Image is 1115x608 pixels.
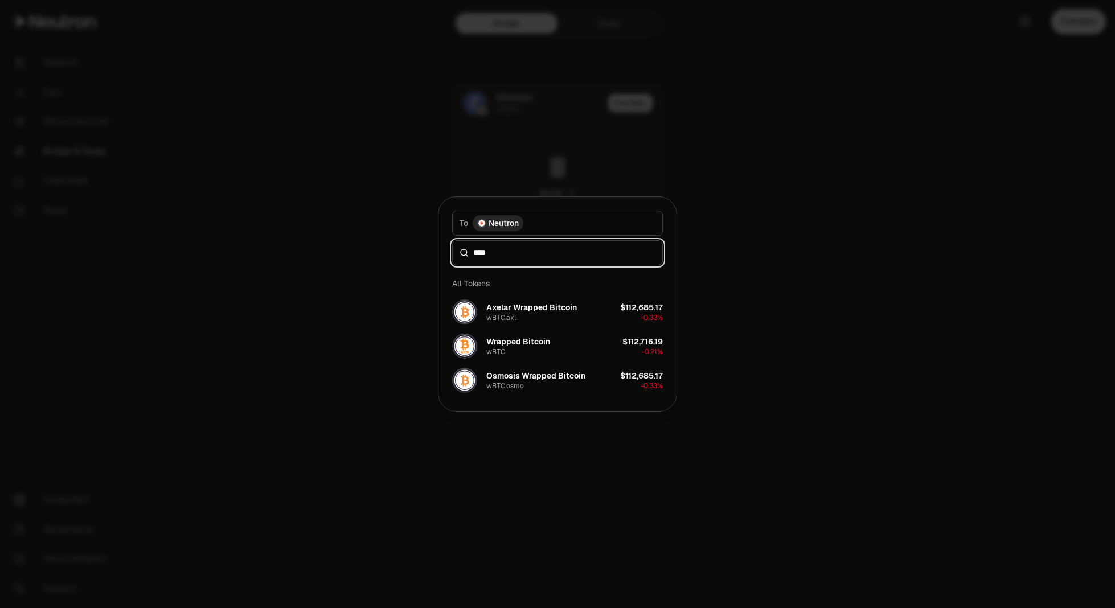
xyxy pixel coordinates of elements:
span: -0.33% [641,381,663,391]
div: $112,685.17 [620,302,663,313]
div: wBTC [486,347,505,356]
span: -0.33% [641,313,663,322]
img: wBTC Logo [453,335,476,358]
div: wBTC.axl [486,313,516,322]
button: wBTC.osmo LogoOsmosis Wrapped BitcoinwBTC.osmo$112,685.17-0.33% [445,363,670,397]
div: wBTC.osmo [486,381,524,391]
span: Neutron [489,217,519,229]
img: wBTC.axl Logo [453,301,476,323]
button: wBTC LogoWrapped BitcoinwBTC$112,716.19-0.21% [445,329,670,363]
span: To [460,217,468,229]
img: wBTC.osmo Logo [453,369,476,392]
button: ToNeutron LogoNeutron [452,211,663,236]
div: $112,685.17 [620,370,663,381]
div: Axelar Wrapped Bitcoin [486,302,577,313]
span: -0.21% [642,347,663,356]
div: Wrapped Bitcoin [486,336,550,347]
button: wBTC.axl LogoAxelar Wrapped BitcoinwBTC.axl$112,685.17-0.33% [445,295,670,329]
div: Osmosis Wrapped Bitcoin [486,370,585,381]
div: All Tokens [445,272,670,295]
div: $112,716.19 [622,336,663,347]
img: Neutron Logo [478,220,485,227]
